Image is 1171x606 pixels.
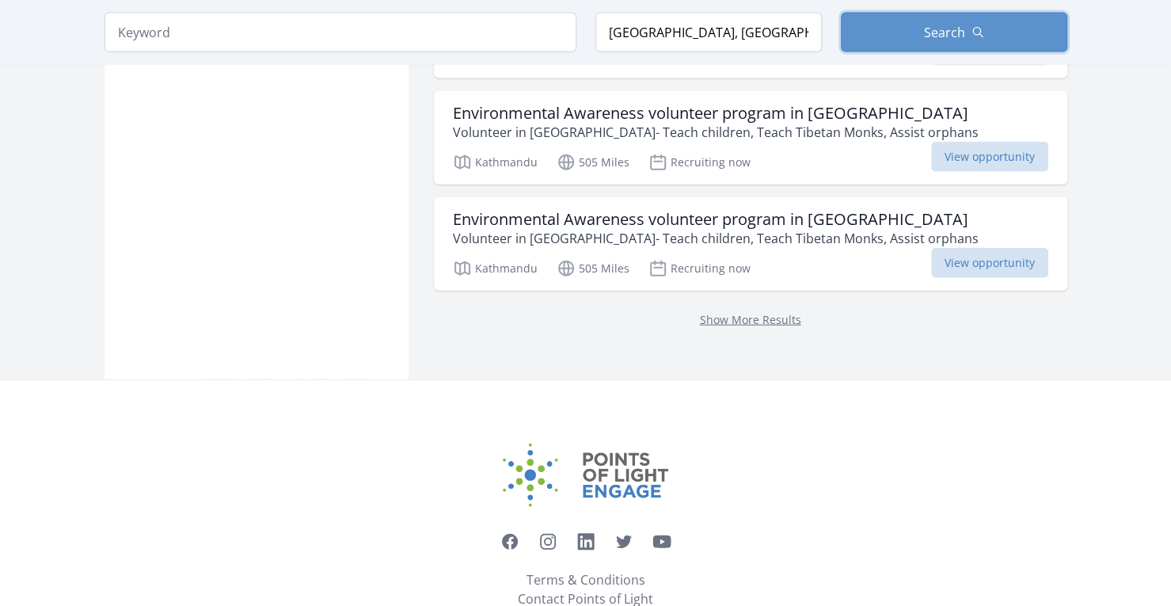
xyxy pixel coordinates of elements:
span: Search [924,23,965,42]
h3: Environmental Awareness volunteer program in [GEOGRAPHIC_DATA] [453,210,979,229]
h3: Environmental Awareness volunteer program in [GEOGRAPHIC_DATA] [453,104,979,123]
input: Keyword [105,13,576,52]
a: Environmental Awareness volunteer program in [GEOGRAPHIC_DATA] Volunteer in [GEOGRAPHIC_DATA]- Te... [434,91,1067,185]
p: Volunteer in [GEOGRAPHIC_DATA]- Teach children, Teach Tibetan Monks, Assist orphans [453,229,979,248]
p: Kathmandu [453,153,538,172]
p: Volunteer in [GEOGRAPHIC_DATA]- Teach children, Teach Tibetan Monks, Assist orphans [453,123,979,142]
span: View opportunity [931,248,1048,278]
p: 505 Miles [557,259,629,278]
p: 505 Miles [557,153,629,172]
a: Terms & Conditions [527,570,645,589]
button: Search [841,13,1067,52]
a: Environmental Awareness volunteer program in [GEOGRAPHIC_DATA] Volunteer in [GEOGRAPHIC_DATA]- Te... [434,197,1067,291]
a: Show More Results [700,312,801,327]
p: Kathmandu [453,259,538,278]
p: Recruiting now [648,153,751,172]
span: View opportunity [931,142,1048,172]
img: Points of Light Engage [503,444,669,507]
p: Recruiting now [648,259,751,278]
input: Location [595,13,822,52]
